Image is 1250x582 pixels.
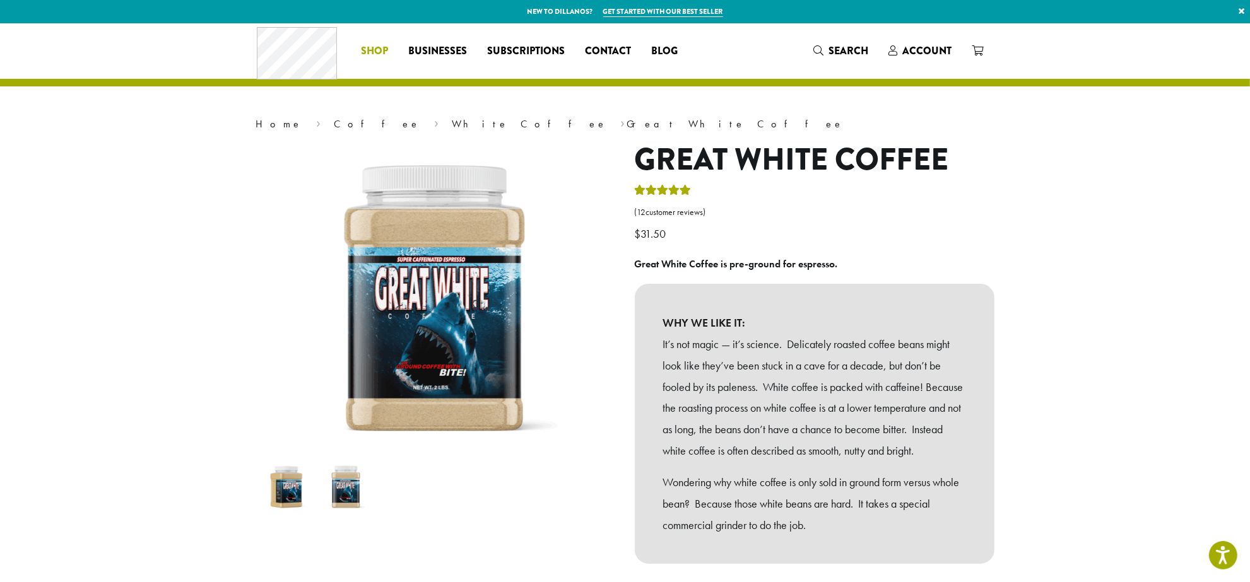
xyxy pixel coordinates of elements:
a: (12customer reviews) [635,206,994,219]
span: Shop [361,44,388,59]
a: Get started with our best seller [603,6,723,17]
span: Blog [651,44,678,59]
span: $ [635,226,641,241]
span: › [434,112,439,132]
bdi: 31.50 [635,226,669,241]
img: Great White Coffee - Image 2 [321,462,371,512]
a: Home [256,117,303,131]
span: Businesses [408,44,467,59]
span: › [620,112,625,132]
p: Wondering why white coffee is only sold in ground form versus whole bean? Because those white bea... [663,472,966,535]
h1: Great White Coffee [635,142,994,178]
img: Great White Coffee [261,462,311,512]
span: Subscriptions [487,44,565,59]
span: Account [902,44,952,58]
span: › [316,112,321,132]
p: It’s not magic — it’s science. Delicately roasted coffee beans might look like they’ve been stuck... [663,334,966,462]
a: Shop [351,41,398,61]
b: Great White Coffee is pre-ground for espresso. [635,257,838,271]
a: Coffee [334,117,420,131]
span: 12 [637,207,646,218]
nav: Breadcrumb [256,117,994,132]
a: Search [803,40,878,61]
div: Rated 5.00 out of 5 [635,183,692,202]
span: Search [828,44,868,58]
span: Contact [585,44,631,59]
a: White Coffee [452,117,607,131]
b: WHY WE LIKE IT: [663,312,966,334]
